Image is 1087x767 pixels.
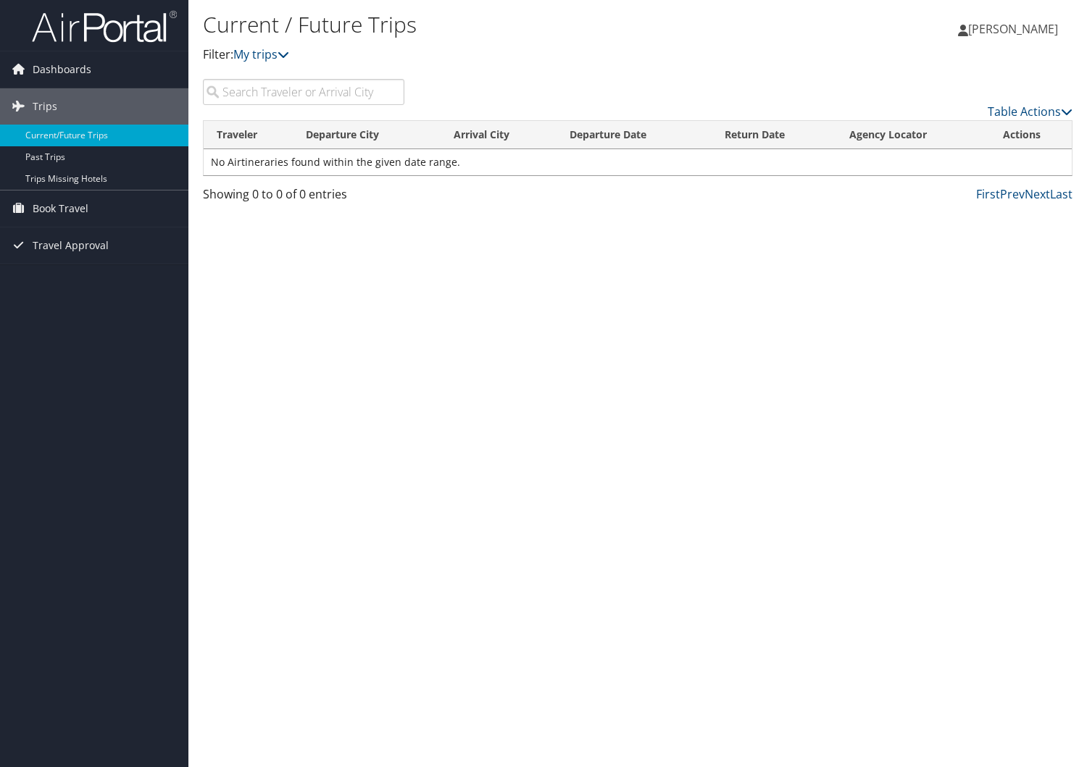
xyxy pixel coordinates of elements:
[33,227,109,264] span: Travel Approval
[1000,186,1025,202] a: Prev
[968,21,1058,37] span: [PERSON_NAME]
[33,88,57,125] span: Trips
[203,185,404,210] div: Showing 0 to 0 of 0 entries
[1050,186,1073,202] a: Last
[204,121,293,149] th: Traveler: activate to sort column ascending
[33,51,91,88] span: Dashboards
[958,7,1073,51] a: [PERSON_NAME]
[204,149,1072,175] td: No Airtineraries found within the given date range.
[712,121,836,149] th: Return Date: activate to sort column ascending
[33,190,88,227] span: Book Travel
[990,121,1072,149] th: Actions
[441,121,557,149] th: Arrival City: activate to sort column ascending
[233,46,289,62] a: My trips
[836,121,989,149] th: Agency Locator: activate to sort column ascending
[976,186,1000,202] a: First
[32,9,177,43] img: airportal-logo.png
[203,79,404,105] input: Search Traveler or Arrival City
[1025,186,1050,202] a: Next
[557,121,712,149] th: Departure Date: activate to sort column descending
[203,9,783,40] h1: Current / Future Trips
[988,104,1073,120] a: Table Actions
[203,46,783,64] p: Filter:
[293,121,441,149] th: Departure City: activate to sort column ascending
